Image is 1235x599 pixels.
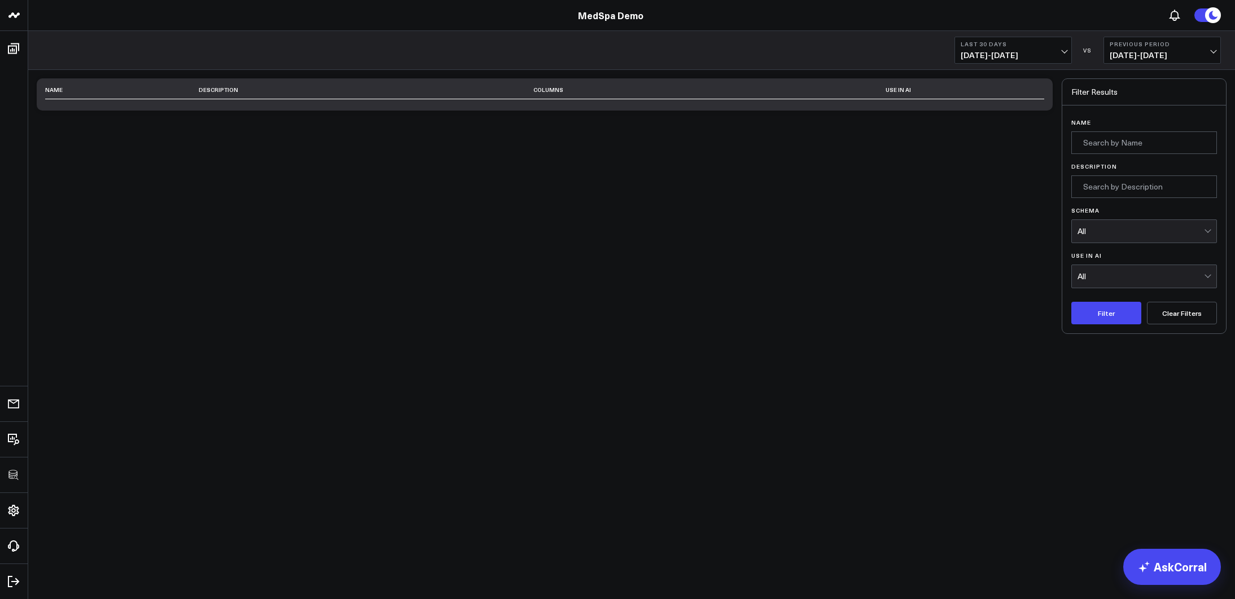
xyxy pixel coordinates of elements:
a: AskCorral [1123,549,1221,585]
button: Filter [1071,302,1141,324]
th: Description [199,81,533,99]
div: Filter Results [1062,79,1226,105]
button: Last 30 Days[DATE]-[DATE] [954,37,1072,64]
div: All [1078,227,1204,236]
div: All [1078,272,1204,281]
label: Description [1071,163,1217,170]
th: Name [45,81,199,99]
label: Use in AI [1071,252,1217,259]
button: Previous Period[DATE]-[DATE] [1103,37,1221,64]
label: Schema [1071,207,1217,214]
b: Previous Period [1110,41,1215,47]
span: [DATE] - [DATE] [1110,51,1215,60]
div: VS [1078,47,1098,54]
b: Last 30 Days [961,41,1066,47]
button: Clear Filters [1147,302,1217,324]
th: Use in AI [790,81,1008,99]
input: Search by Description [1071,175,1217,198]
th: Columns [533,81,789,99]
a: MedSpa Demo [578,9,643,21]
label: Name [1071,119,1217,126]
span: [DATE] - [DATE] [961,51,1066,60]
input: Search by Name [1071,131,1217,154]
